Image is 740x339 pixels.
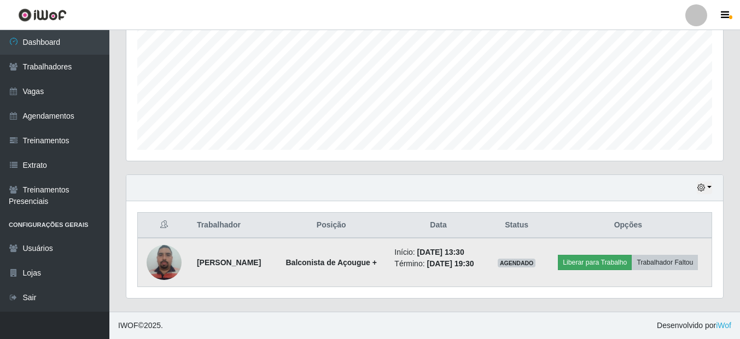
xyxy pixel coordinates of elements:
button: Liberar para Trabalho [558,255,632,270]
span: AGENDADO [498,259,536,267]
strong: [PERSON_NAME] [197,258,261,267]
th: Status [489,213,545,238]
li: Início: [394,247,482,258]
span: © 2025 . [118,320,163,331]
span: Desenvolvido por [657,320,731,331]
li: Término: [394,258,482,270]
th: Opções [545,213,712,238]
button: Trabalhador Faltou [632,255,698,270]
img: 1686264689334.jpeg [147,239,182,285]
th: Posição [275,213,388,238]
img: CoreUI Logo [18,8,67,22]
span: IWOF [118,321,138,330]
strong: Balconista de Açougue + [285,258,376,267]
time: [DATE] 19:30 [427,259,474,268]
th: Data [388,213,488,238]
a: iWof [716,321,731,330]
th: Trabalhador [190,213,275,238]
time: [DATE] 13:30 [417,248,464,256]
